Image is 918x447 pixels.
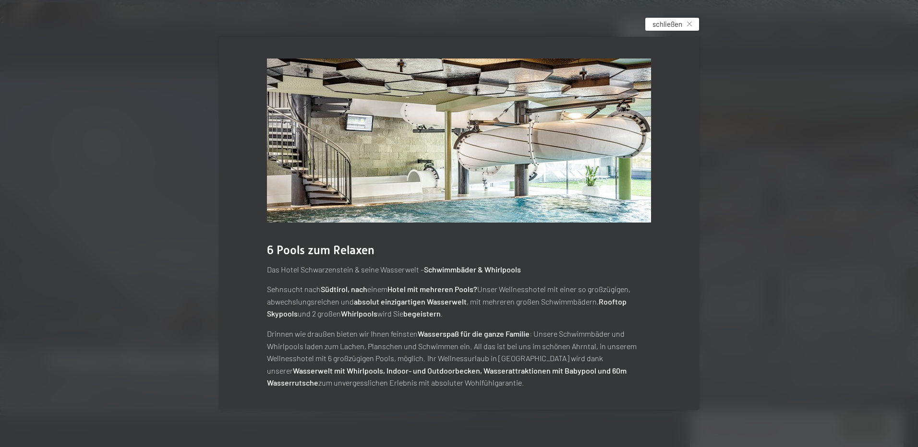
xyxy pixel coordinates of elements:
strong: Hotel mit mehreren Pools? [387,284,477,294]
span: schließen [652,19,682,29]
strong: Wasserspaß für die ganze Familie [418,329,530,338]
p: Sehnsucht nach einem Unser Wellnesshotel mit einer so großzügigen, abwechslungsreichen und , mit ... [267,283,651,320]
strong: Schwimmbäder & Whirlpools [424,265,521,274]
strong: absolut einzigartigen Wasserwelt [354,297,467,306]
strong: Whirlpools [341,309,377,318]
strong: begeistern [403,309,441,318]
p: Drinnen wie draußen bieten wir Ihnen feinsten : Unsere Schwimmbäder und Whirlpools laden zum Lach... [267,328,651,389]
img: Urlaub - Schwimmbad - Sprudelbänke - Babybecken uvw. [267,59,651,223]
p: Das Hotel Schwarzenstein & seine Wasserwelt – [267,263,651,276]
strong: Wasserwelt mit Whirlpools, Indoor- und Outdoorbecken, Wasserattraktionen mit Babypool und 60m Was... [267,366,627,388]
span: 6 Pools zum Relaxen [267,243,374,257]
strong: Südtirol, nach [321,284,367,294]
